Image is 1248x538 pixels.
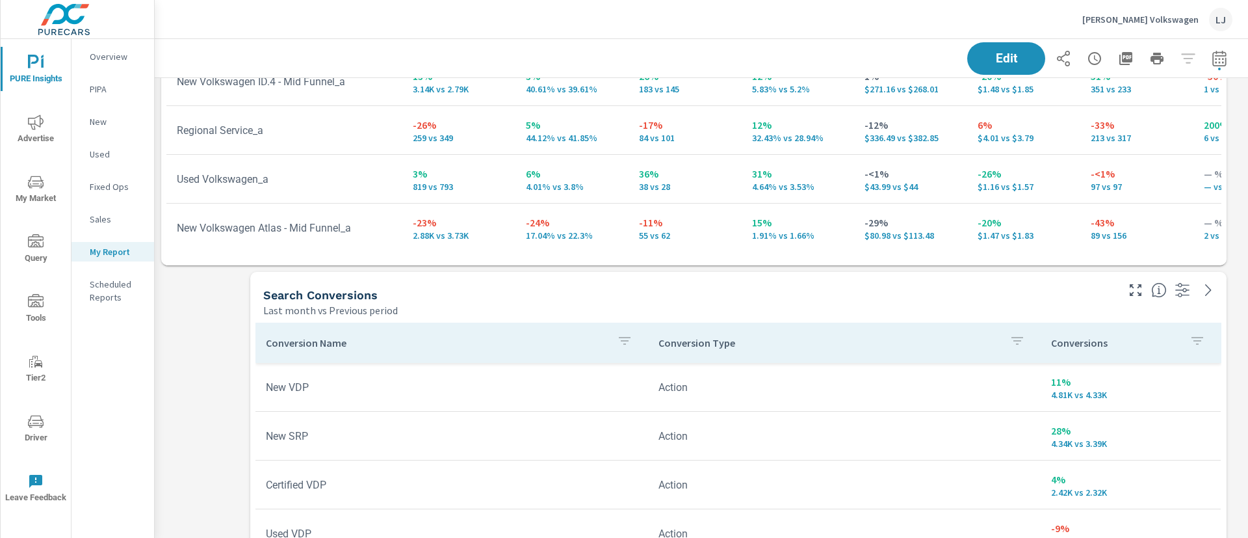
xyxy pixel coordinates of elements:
[752,230,844,241] p: 1.91% vs 1.66%
[413,117,505,133] p: -26%
[90,148,144,161] p: Used
[90,115,144,128] p: New
[639,215,731,230] p: -11%
[1091,133,1183,143] p: 213 vs 317
[90,50,144,63] p: Overview
[526,166,618,182] p: 6%
[658,336,999,349] p: Conversion Type
[1051,336,1179,349] p: Conversions
[864,215,957,230] p: -29%
[1051,390,1210,400] p: 4,808 vs 4,328
[5,474,67,505] span: Leave Feedback
[1051,487,1210,498] p: 2,418 vs 2,321
[1091,166,1183,182] p: -<1%
[71,242,154,262] div: My Report
[1209,8,1232,31] div: LJ
[1091,215,1183,230] p: -43%
[255,371,648,404] td: New VDP
[1051,472,1210,487] p: 4%
[263,303,398,318] p: Last month vs Previous period
[639,117,731,133] p: -17%
[864,230,957,241] p: $80.98 vs $113.48
[1091,182,1183,192] p: 97 vs 97
[5,234,67,266] span: Query
[71,144,154,164] div: Used
[1091,84,1183,94] p: 351 vs 233
[90,213,144,226] p: Sales
[71,79,154,99] div: PIPA
[967,42,1045,75] button: Edit
[648,420,1041,453] td: Action
[263,288,378,302] h5: Search Conversions
[1082,14,1199,25] p: [PERSON_NAME] Volkswagen
[5,55,67,87] span: PURE Insights
[978,166,1070,182] p: -26%
[864,133,957,143] p: $336.49 vs $382.85
[1151,282,1167,298] span: Search Conversions include Actions, Leads and Unmapped Conversions
[980,53,1032,64] span: Edit
[639,84,731,94] p: 183 vs 145
[978,133,1070,143] p: $4.01 vs $3.79
[978,215,1070,230] p: -20%
[255,420,648,453] td: New SRP
[864,166,957,182] p: -<1%
[752,117,844,133] p: 12%
[752,182,844,192] p: 4.64% vs 3.53%
[1125,280,1146,301] button: Make Fullscreen
[71,275,154,307] div: Scheduled Reports
[639,182,731,192] p: 38 vs 28
[71,177,154,196] div: Fixed Ops
[864,117,957,133] p: -12%
[864,84,957,94] p: $271.16 vs $268.01
[255,468,648,502] td: Certified VDP
[5,294,67,326] span: Tools
[1206,46,1232,72] button: Select Date Range
[413,230,505,241] p: 2,880 vs 3,732
[166,65,402,98] td: New Volkswagen ID.4 - Mid Funnel_a
[752,133,844,143] p: 32.43% vs 28.94%
[1091,117,1183,133] p: -33%
[413,166,505,182] p: 3%
[90,245,144,258] p: My Report
[413,182,505,192] p: 819 vs 793
[90,180,144,193] p: Fixed Ops
[648,468,1041,502] td: Action
[639,133,731,143] p: 84 vs 101
[648,371,1041,404] td: Action
[1051,423,1210,438] p: 28%
[5,174,67,206] span: My Market
[1091,230,1183,241] p: 89 vs 156
[5,114,67,146] span: Advertise
[526,230,618,241] p: 17.04% vs 22.3%
[71,209,154,229] div: Sales
[5,354,67,386] span: Tier2
[752,166,844,182] p: 31%
[978,117,1070,133] p: 6%
[1051,438,1210,449] p: 4,336 vs 3,395
[5,414,67,446] span: Driver
[166,211,402,245] td: New Volkswagen Atlas - Mid Funnel_a
[413,215,505,230] p: -23%
[166,163,402,196] td: Used Volkswagen_a
[71,112,154,131] div: New
[978,84,1070,94] p: $1.48 vs $1.85
[639,166,731,182] p: 36%
[978,230,1070,241] p: $1.47 vs $1.83
[90,278,144,304] p: Scheduled Reports
[1051,520,1210,536] p: -9%
[90,83,144,96] p: PIPA
[1198,280,1219,301] a: See more details in report
[526,117,618,133] p: 5%
[413,84,505,94] p: 3,139 vs 2,786
[1051,374,1210,390] p: 11%
[526,133,618,143] p: 44.12% vs 41.85%
[864,182,957,192] p: $43.99 vs $44
[978,182,1070,192] p: $1.16 vs $1.57
[526,84,618,94] p: 40.61% vs 39.61%
[266,336,606,349] p: Conversion Name
[639,230,731,241] p: 55 vs 62
[166,114,402,147] td: Regional Service_a
[1,39,71,518] div: nav menu
[526,182,618,192] p: 4.01% vs 3.8%
[752,215,844,230] p: 15%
